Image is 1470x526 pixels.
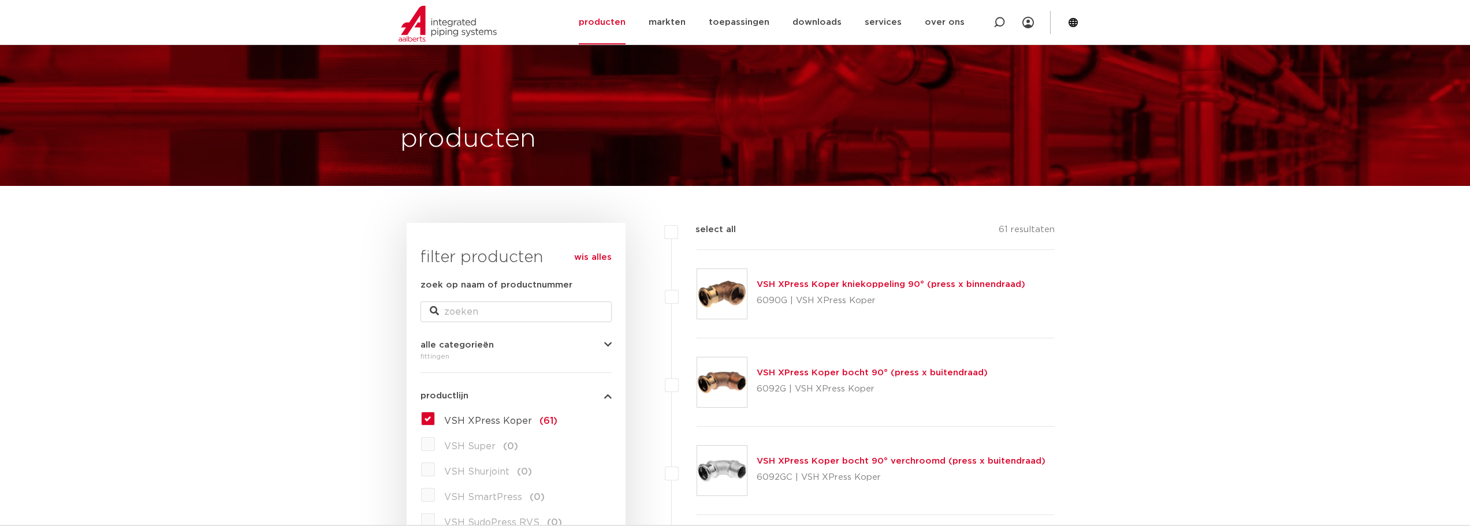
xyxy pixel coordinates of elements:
[697,446,747,495] img: Thumbnail for VSH XPress Koper bocht 90° verchroomd (press x buitendraad)
[444,416,532,426] span: VSH XPress Koper
[420,301,612,322] input: zoeken
[678,223,736,237] label: select all
[530,493,545,502] span: (0)
[757,368,988,377] a: VSH XPress Koper bocht 90° (press x buitendraad)
[757,380,988,398] p: 6092G | VSH XPress Koper
[420,341,612,349] button: alle categorieën
[503,442,518,451] span: (0)
[517,467,532,476] span: (0)
[420,391,468,400] span: productlijn
[697,269,747,319] img: Thumbnail for VSH XPress Koper kniekoppeling 90° (press x binnendraad)
[420,341,494,349] span: alle categorieën
[400,121,536,158] h1: producten
[420,278,572,292] label: zoek op naam of productnummer
[697,357,747,407] img: Thumbnail for VSH XPress Koper bocht 90° (press x buitendraad)
[444,493,522,502] span: VSH SmartPress
[444,442,496,451] span: VSH Super
[420,246,612,269] h3: filter producten
[757,457,1045,465] a: VSH XPress Koper bocht 90° verchroomd (press x buitendraad)
[420,391,612,400] button: productlijn
[444,467,509,476] span: VSH Shurjoint
[757,280,1025,289] a: VSH XPress Koper kniekoppeling 90° (press x binnendraad)
[999,223,1055,241] p: 61 resultaten
[539,416,557,426] span: (61)
[574,251,612,264] a: wis alles
[757,292,1025,310] p: 6090G | VSH XPress Koper
[420,349,612,363] div: fittingen
[757,468,1045,487] p: 6092GC | VSH XPress Koper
